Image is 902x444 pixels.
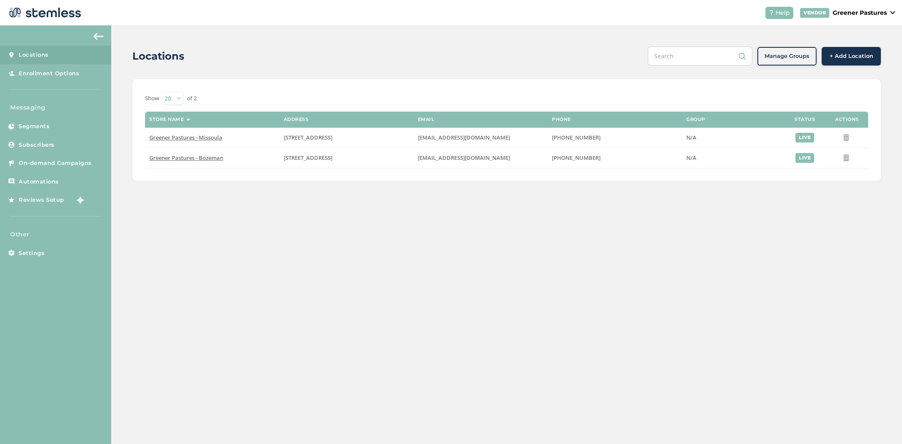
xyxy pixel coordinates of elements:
[795,153,814,163] div: live
[132,49,184,64] h2: Locations
[149,117,184,122] label: Store name
[418,134,543,141] label: Greenermontana@gmail.com
[418,134,510,141] span: [EMAIL_ADDRESS][DOMAIN_NAME]
[284,134,409,141] label: 900 Strand Avenue
[19,122,49,131] span: Segments
[149,154,275,162] label: Greener Pastures - Bozeman
[19,196,64,204] span: Reviews Setup
[284,117,309,122] label: Address
[769,10,774,15] img: icon-help-white-03924b79.svg
[418,154,543,162] label: greenermontana@gmail.com
[686,117,705,122] label: Group
[418,154,510,162] span: [EMAIL_ADDRESS][DOMAIN_NAME]
[19,141,55,149] span: Subscribers
[686,134,779,141] label: N/A
[552,134,600,141] span: [PHONE_NUMBER]
[800,8,829,18] div: VENDOR
[93,33,104,40] img: icon-arrow-back-accent-c549486e.svg
[19,159,92,167] span: On-demand Campaigns
[552,117,571,122] label: Phone
[284,154,409,162] label: 1009 West College Street
[19,249,44,258] span: Settings
[795,117,815,122] label: Status
[7,4,81,21] img: logo-dark-0685b13c.svg
[19,51,49,59] span: Locations
[19,178,59,186] span: Automations
[826,112,868,128] th: Actions
[19,69,79,78] span: Enrollment Options
[552,154,678,162] label: (406) 599-0923
[418,117,435,122] label: Email
[833,8,887,17] p: Greener Pastures
[795,133,814,143] div: live
[145,94,159,103] label: Show
[890,11,895,14] img: icon_down-arrow-small-66adaf34.svg
[686,154,779,162] label: N/A
[186,119,190,121] img: icon-sort-1e1d7615.svg
[860,403,902,444] iframe: Chat Widget
[776,8,790,17] span: Help
[284,134,332,141] span: [STREET_ADDRESS]
[284,154,332,162] span: [STREET_ADDRESS]
[187,94,197,103] label: of 2
[149,134,275,141] label: Greener Pastures - Missoula
[830,52,873,60] span: + Add Location
[149,134,222,141] span: Greener Pastures - Missoula
[822,47,881,66] button: + Add Location
[71,192,88,208] img: glitter-stars-b7820f95.gif
[552,134,678,141] label: (406) 370-7186
[149,154,223,162] span: Greener Pastures - Bozeman
[648,47,752,66] input: Search
[552,154,600,162] span: [PHONE_NUMBER]
[765,52,809,60] span: Manage Groups
[757,47,817,66] button: Manage Groups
